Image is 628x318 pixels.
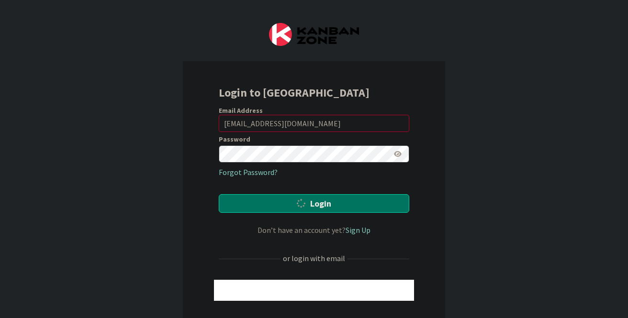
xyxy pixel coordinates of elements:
[219,224,409,236] div: Don’t have an account yet?
[346,225,370,235] a: Sign Up
[219,85,370,100] b: Login to [GEOGRAPHIC_DATA]
[219,194,409,213] button: Login
[219,136,250,143] label: Password
[219,166,278,178] a: Forgot Password?
[219,106,263,115] label: Email Address
[214,280,414,301] iframe: Sign in with Google Button
[269,23,359,46] img: Kanban Zone
[280,252,348,264] div: or login with email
